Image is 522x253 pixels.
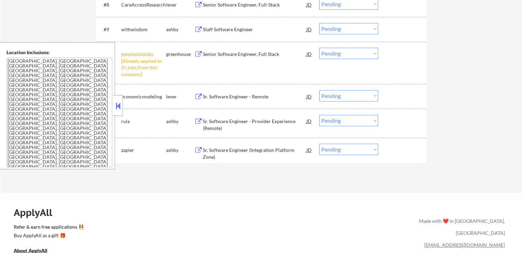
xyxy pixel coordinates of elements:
div: JD [306,90,313,103]
div: ashby [166,26,194,33]
div: Location Inclusions: [7,49,112,56]
div: CareAccessResearch [121,1,166,8]
div: withwisdom [121,26,166,33]
div: Sr. Software Engineer (Integration Platform Zone) [203,147,306,160]
div: rula [121,118,166,125]
div: Sr. Software Engineer - Remote [203,93,306,100]
div: ashby [166,118,194,125]
a: Refer & earn free applications 👯‍♀️ [14,225,276,232]
div: zapier [121,147,166,154]
div: ashby [166,147,194,154]
a: [EMAIL_ADDRESS][DOMAIN_NAME] [424,242,505,248]
div: Buy ApplyAll as a gift 🎁 [14,233,82,238]
div: economicmodeling [121,93,166,100]
div: Staff Software Engineer [203,26,306,33]
div: Made with ❤️ in [GEOGRAPHIC_DATA], [GEOGRAPHIC_DATA] [416,215,505,239]
div: Senior Software Engineer, Full-Stack [203,1,306,8]
div: #8 [104,1,116,8]
div: Sr. Software Engineer - Provider Experience (Remote) [203,118,306,131]
div: Senior Software Engineer, Full Stack [203,51,306,58]
a: Buy ApplyAll as a gift 🎁 [14,232,82,240]
div: JD [306,23,313,35]
div: lever [166,1,194,8]
div: lever [166,93,194,100]
div: JD [306,115,313,127]
div: ApplyAll [14,207,60,218]
div: peopledatalabs [Already applied to 2+ jobs from this company] [121,51,166,77]
div: #9 [104,26,116,33]
div: greenhouse [166,51,194,58]
div: JD [306,144,313,156]
div: JD [306,48,313,60]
